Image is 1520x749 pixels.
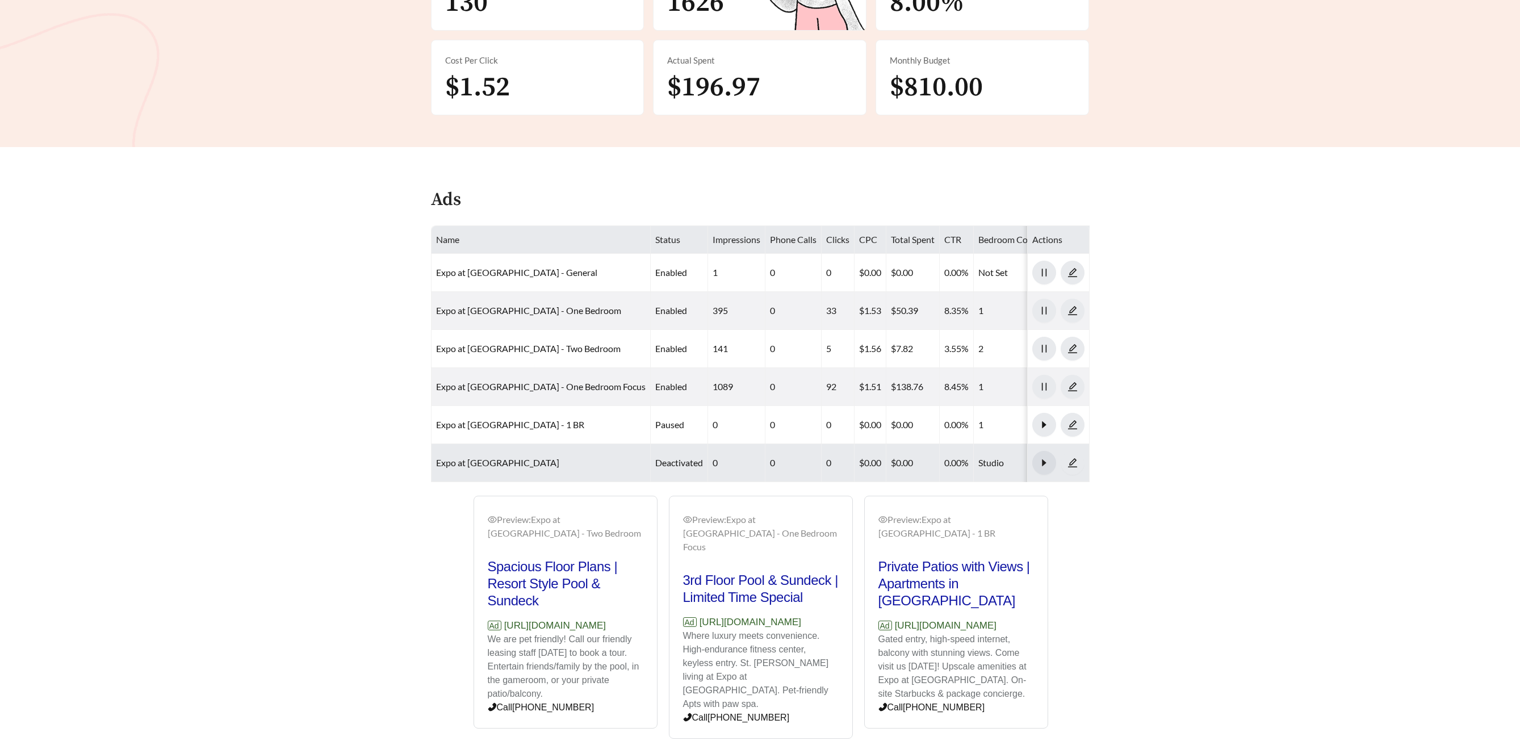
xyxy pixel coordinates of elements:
span: $196.97 [667,70,760,104]
span: edit [1061,420,1084,430]
a: Expo at [GEOGRAPHIC_DATA] [436,457,559,468]
button: edit [1061,261,1084,284]
span: caret-right [1033,458,1056,468]
button: pause [1032,337,1056,361]
td: 1089 [708,368,765,406]
div: Monthly Budget [890,54,1075,67]
td: 1 [974,292,1046,330]
span: Ad [878,621,892,630]
span: Ad [683,617,697,627]
td: 5 [822,330,855,368]
td: 33 [822,292,855,330]
a: Expo at [GEOGRAPHIC_DATA] - One Bedroom [436,305,621,316]
span: edit [1061,267,1084,278]
h2: Spacious Floor Plans | Resort Style Pool & Sundeck [488,558,643,609]
span: enabled [655,305,687,316]
button: pause [1032,375,1056,399]
td: 2 [974,330,1046,368]
span: pause [1033,344,1056,354]
span: deactivated [655,457,703,468]
td: 0.00% [940,444,974,482]
td: 0 [708,444,765,482]
td: $1.56 [855,330,886,368]
td: $50.39 [886,292,940,330]
td: 0 [822,444,855,482]
span: edit [1061,382,1084,392]
span: caret-right [1033,420,1056,430]
td: $0.00 [886,444,940,482]
span: phone [683,713,692,722]
th: Status [651,226,708,254]
span: pause [1033,382,1056,392]
span: Ad [488,621,501,630]
span: pause [1033,267,1056,278]
span: enabled [655,381,687,392]
td: $1.53 [855,292,886,330]
p: Where luxury meets convenience. High-endurance fitness center, keyless entry. St. [PERSON_NAME] l... [683,629,839,711]
span: enabled [655,343,687,354]
h4: Ads [431,190,461,210]
td: 0 [765,368,822,406]
td: $138.76 [886,368,940,406]
div: Preview: Expo at [GEOGRAPHIC_DATA] - 1 BR [878,513,1034,540]
td: $7.82 [886,330,940,368]
span: pause [1033,306,1056,316]
th: Clicks [822,226,855,254]
td: $0.00 [855,444,886,482]
td: 0 [822,254,855,292]
button: caret-right [1032,451,1056,475]
span: CTR [944,234,961,245]
span: eye [878,515,887,524]
button: edit [1061,413,1084,437]
span: eye [488,515,497,524]
td: $0.00 [855,254,886,292]
th: Total Spent [886,226,940,254]
a: Expo at [GEOGRAPHIC_DATA] - Two Bedroom [436,343,621,354]
td: 395 [708,292,765,330]
th: Phone Calls [765,226,822,254]
th: Bedroom Count [974,226,1046,254]
a: Expo at [GEOGRAPHIC_DATA] - One Bedroom Focus [436,381,646,392]
td: 0 [765,292,822,330]
button: edit [1061,337,1084,361]
td: 8.45% [940,368,974,406]
td: 0.00% [940,254,974,292]
button: edit [1061,299,1084,323]
a: edit [1061,267,1084,278]
a: edit [1061,343,1084,354]
td: 0 [765,330,822,368]
button: pause [1032,299,1056,323]
span: eye [683,515,692,524]
div: Cost Per Click [445,54,630,67]
td: Studio [974,444,1046,482]
button: edit [1061,375,1084,399]
td: 8.35% [940,292,974,330]
p: Gated entry, high-speed internet, balcony with stunning views. Come visit us [DATE]! Upscale amen... [878,633,1034,701]
span: $810.00 [890,70,983,104]
p: [URL][DOMAIN_NAME] [488,618,643,633]
th: Name [432,226,651,254]
span: CPC [859,234,877,245]
a: edit [1061,457,1084,468]
td: $1.51 [855,368,886,406]
span: $1.52 [445,70,510,104]
button: caret-right [1032,413,1056,437]
p: [URL][DOMAIN_NAME] [683,615,839,630]
span: edit [1061,344,1084,354]
div: Preview: Expo at [GEOGRAPHIC_DATA] - Two Bedroom [488,513,643,540]
td: 0 [765,406,822,444]
div: Actual Spent [667,54,852,67]
a: edit [1061,381,1084,392]
td: 0 [765,254,822,292]
td: 1 [708,254,765,292]
span: phone [878,702,887,712]
td: 0.00% [940,406,974,444]
td: 92 [822,368,855,406]
p: We are pet friendly! Call our friendly leasing staff [DATE] to book a tour. Entertain friends/fam... [488,633,643,701]
td: 0 [708,406,765,444]
td: 141 [708,330,765,368]
span: paused [655,419,684,430]
button: edit [1061,451,1084,475]
th: Impressions [708,226,765,254]
span: phone [488,702,497,712]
